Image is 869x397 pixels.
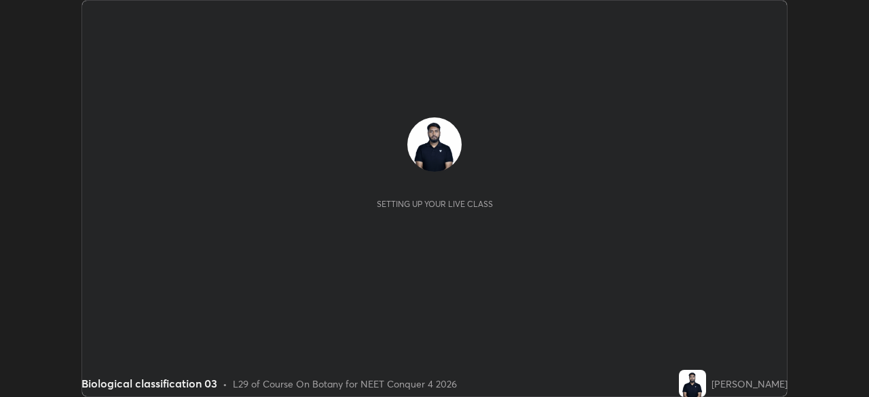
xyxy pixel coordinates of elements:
div: • [223,377,227,391]
div: L29 of Course On Botany for NEET Conquer 4 2026 [233,377,457,391]
div: Biological classification 03 [81,375,217,392]
img: 030e5b4cae10478b83d40f320708acab.jpg [407,117,462,172]
img: 030e5b4cae10478b83d40f320708acab.jpg [679,370,706,397]
div: [PERSON_NAME] [711,377,788,391]
div: Setting up your live class [377,199,493,209]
